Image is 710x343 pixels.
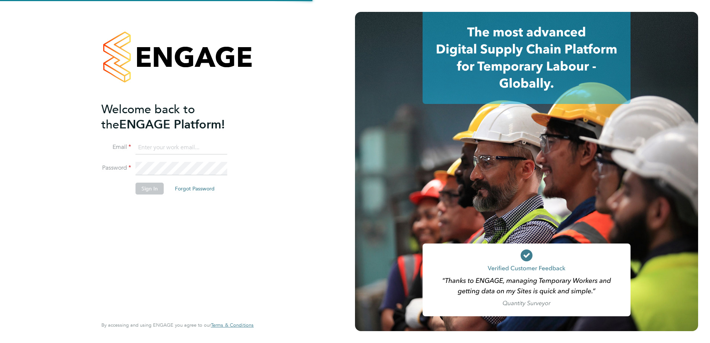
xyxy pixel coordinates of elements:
label: Password [101,164,131,172]
input: Enter your work email... [136,141,227,154]
button: Forgot Password [169,183,221,195]
span: Welcome back to the [101,102,195,132]
h2: ENGAGE Platform! [101,102,246,132]
span: Terms & Conditions [211,322,254,328]
a: Terms & Conditions [211,322,254,328]
label: Email [101,143,131,151]
button: Sign In [136,183,164,195]
span: By accessing and using ENGAGE you agree to our [101,322,254,328]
